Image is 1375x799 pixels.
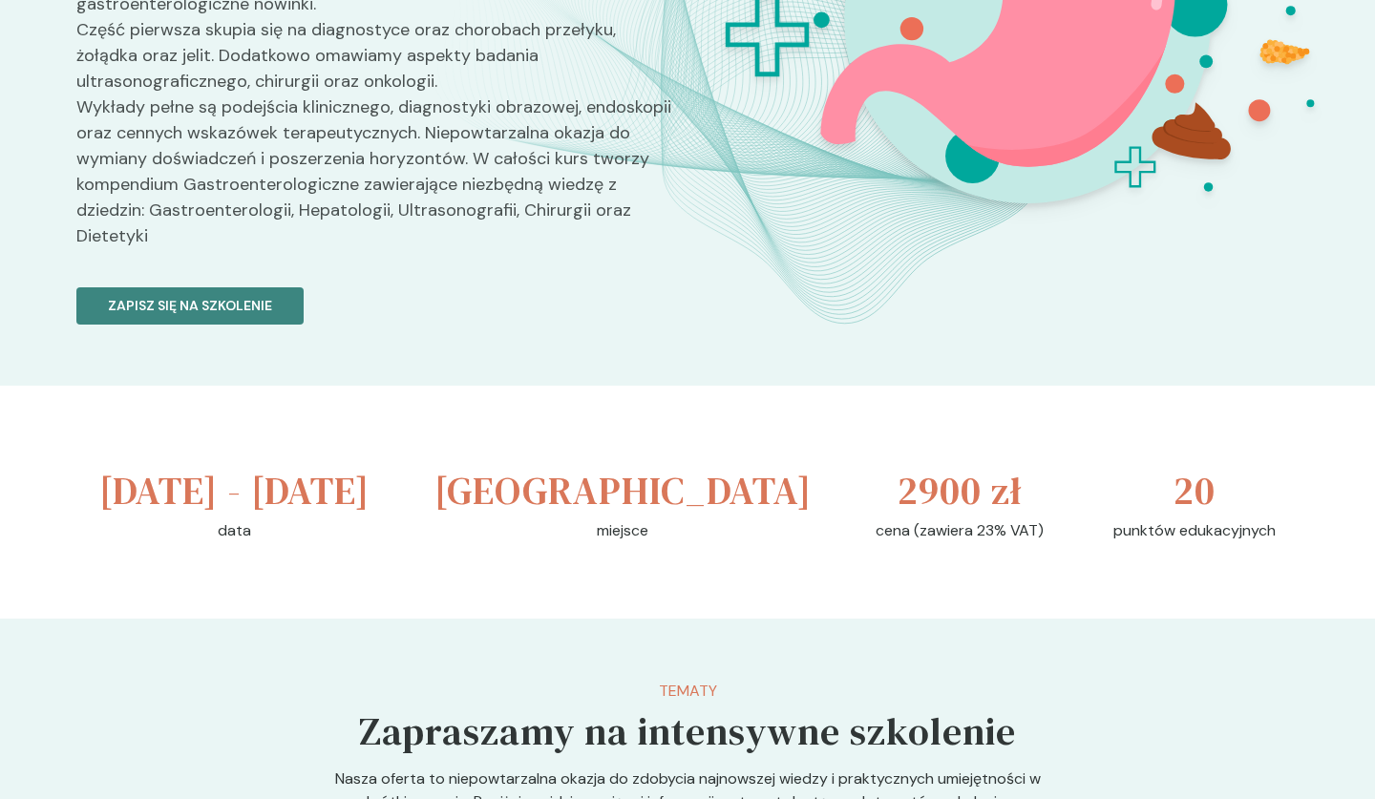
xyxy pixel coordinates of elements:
h3: [DATE] - [DATE] [99,462,370,519]
h5: Zapraszamy na intensywne szkolenie [359,703,1016,760]
p: punktów edukacyjnych [1113,519,1276,542]
p: Zapisz się na szkolenie [108,296,272,316]
p: miejsce [597,519,648,542]
a: Zapisz się na szkolenie [76,264,672,325]
p: data [218,519,251,542]
p: cena (zawiera 23% VAT) [876,519,1044,542]
p: Tematy [359,680,1016,703]
h3: [GEOGRAPHIC_DATA] [434,462,812,519]
button: Zapisz się na szkolenie [76,287,304,325]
